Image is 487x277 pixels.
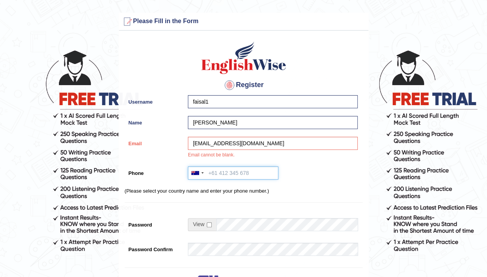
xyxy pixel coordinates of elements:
div: Australia: +61 [188,167,206,179]
label: Email [125,137,184,147]
label: Phone [125,166,184,177]
label: Password Confirm [125,243,184,253]
p: (Please select your country name and enter your phone number.) [125,187,363,195]
input: Show/Hide Password [207,222,212,227]
h3: Please Fill in the Form [121,15,367,28]
label: Name [125,116,184,126]
input: +61 412 345 678 [188,166,278,180]
label: Username [125,95,184,106]
label: Password [125,218,184,228]
img: Logo of English Wise create a new account for intelligent practice with AI [200,40,288,75]
h4: Register [125,79,363,91]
